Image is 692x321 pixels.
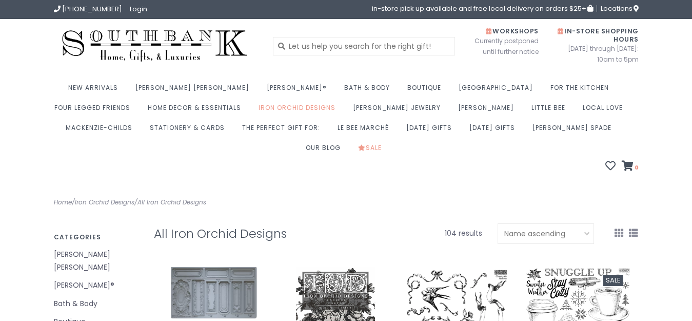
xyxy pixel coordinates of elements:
a: Four Legged Friends [54,101,135,121]
a: Bath & Body [344,81,395,101]
a: Iron Orchid Designs [75,198,134,206]
input: Let us help you search for the right gift! [273,37,455,55]
span: 104 results [445,228,482,238]
a: Locations [597,5,639,12]
a: All Iron Orchid Designs [137,198,206,206]
span: [PHONE_NUMBER] [62,4,122,14]
a: [PERSON_NAME]® [54,279,139,292]
a: [PERSON_NAME] Jewelry [353,101,446,121]
a: Le Bee Marché [338,121,394,141]
a: New Arrivals [68,81,123,101]
span: Locations [601,4,639,13]
img: Southbank Gift Company -- Home, Gifts, and Luxuries [54,27,256,65]
a: Stationery & Cards [150,121,230,141]
span: Workshops [486,27,539,35]
a: [PHONE_NUMBER] [54,4,122,14]
span: in-store pick up available and free local delivery on orders $25+ [372,5,593,12]
a: Sale [358,141,387,161]
a: Local Love [583,101,628,121]
a: For the Kitchen [550,81,614,101]
h3: Categories [54,234,139,240]
a: Bath & Body [54,297,139,310]
a: [PERSON_NAME] [PERSON_NAME] [135,81,254,101]
span: In-Store Shopping Hours [558,27,639,44]
a: 0 [622,162,639,172]
span: Currently postponed until further notice [462,35,539,57]
a: [PERSON_NAME] [458,101,519,121]
a: Login [130,4,147,14]
span: 0 [634,163,639,172]
a: Boutique [407,81,446,101]
a: [PERSON_NAME] [PERSON_NAME] [54,248,139,274]
div: / / [46,197,346,208]
a: [PERSON_NAME]® [267,81,332,101]
a: Home [54,198,72,206]
h1: All Iron Orchid Designs [154,227,370,240]
div: Sale [603,275,623,286]
a: MacKenzie-Childs [66,121,137,141]
a: [DATE] Gifts [406,121,457,141]
a: Iron Orchid Designs [259,101,341,121]
span: [DATE] through [DATE]: 10am to 5pm [554,43,639,65]
a: [DATE] Gifts [469,121,520,141]
a: Our Blog [306,141,346,161]
a: Home Decor & Essentials [148,101,246,121]
a: Little Bee [531,101,570,121]
a: The perfect gift for: [242,121,325,141]
a: [PERSON_NAME] Spade [532,121,617,141]
a: [GEOGRAPHIC_DATA] [459,81,538,101]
